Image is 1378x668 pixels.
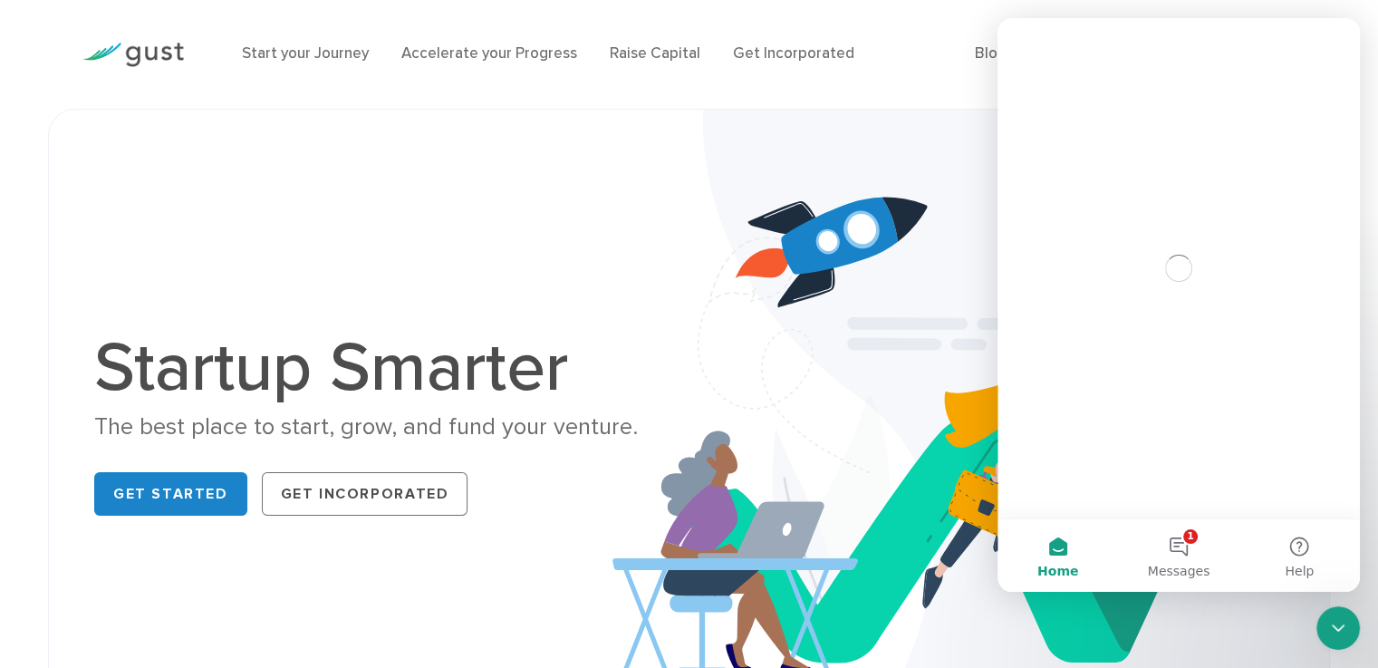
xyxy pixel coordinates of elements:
[94,472,247,516] a: Get Started
[733,44,854,63] a: Get Incorporated
[262,472,468,516] a: Get Incorporated
[975,44,1007,63] a: Blog
[82,43,184,67] img: Gust Logo
[94,411,675,443] div: The best place to start, grow, and fund your venture.
[1316,606,1360,650] iframe: To enrich screen reader interactions, please activate Accessibility in Grammarly extension settings
[997,18,1360,592] iframe: Intercom live chat
[401,44,577,63] a: Accelerate your Progress
[610,44,700,63] a: Raise Capital
[94,334,675,402] h1: Startup Smarter
[242,44,369,63] a: Start your Journey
